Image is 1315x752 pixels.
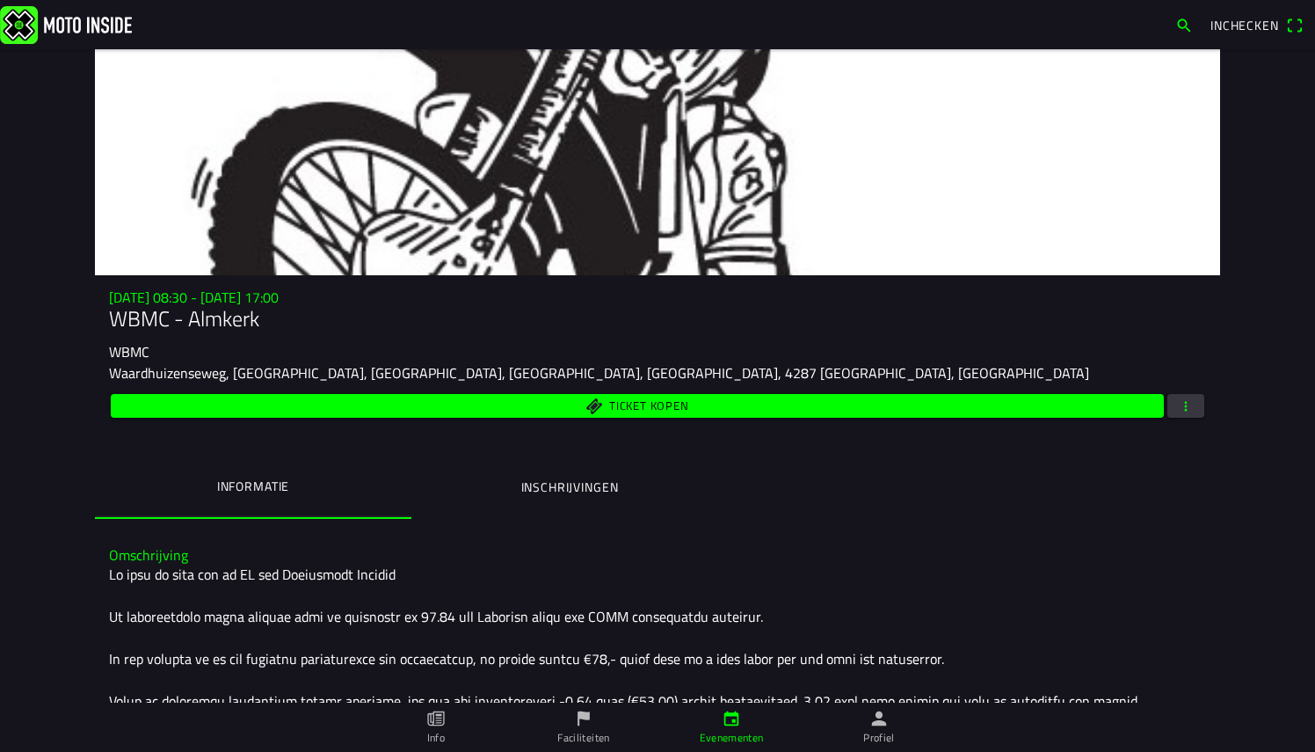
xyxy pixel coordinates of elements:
ion-label: Evenementen [700,730,764,746]
ion-icon: calendar [722,709,741,728]
ion-label: Info [427,730,445,746]
ion-icon: flag [574,709,593,728]
ion-icon: paper [426,709,446,728]
ion-label: Profiel [863,730,895,746]
span: Inchecken [1210,16,1279,34]
h3: Omschrijving [109,547,1206,564]
span: Ticket kopen [609,401,688,413]
a: search [1166,10,1202,40]
ion-label: Inschrijvingen [521,478,619,497]
ion-text: Waardhuizenseweg, [GEOGRAPHIC_DATA], [GEOGRAPHIC_DATA], [GEOGRAPHIC_DATA], [GEOGRAPHIC_DATA], 428... [109,362,1089,383]
ion-label: Informatie [217,477,289,496]
a: Incheckenqr scanner [1202,10,1311,40]
h3: [DATE] 08:30 - [DATE] 17:00 [109,289,1206,306]
ion-label: Faciliteiten [557,730,609,746]
ion-text: WBMC [109,341,149,362]
ion-icon: person [869,709,889,728]
h1: WBMC - Almkerk [109,306,1206,332]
